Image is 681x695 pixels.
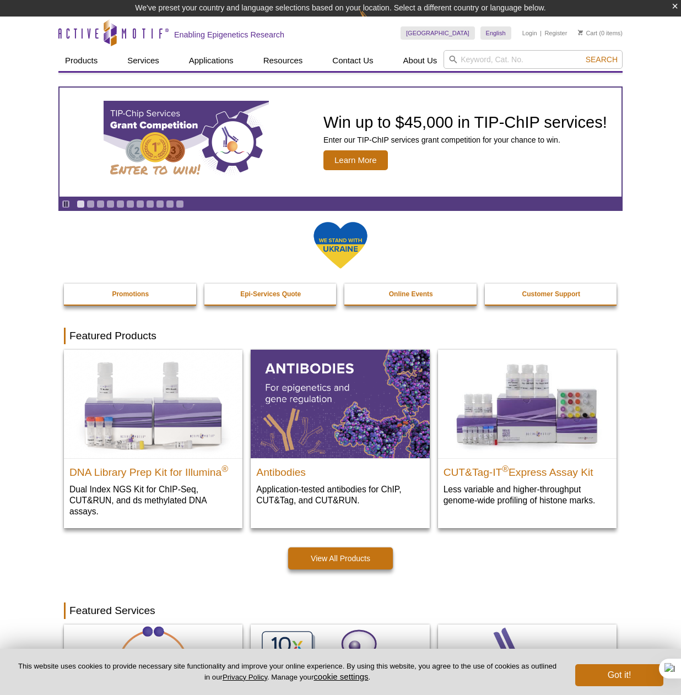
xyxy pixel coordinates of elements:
[58,50,104,71] a: Products
[485,284,618,305] a: Customer Support
[586,55,618,64] span: Search
[480,26,511,40] a: English
[174,30,284,40] h2: Enabling Epigenetics Research
[401,26,475,40] a: [GEOGRAPHIC_DATA]
[104,101,269,183] img: TIP-ChIP Services Grant Competition
[221,464,228,473] sup: ®
[121,50,166,71] a: Services
[166,200,174,208] a: Go to slide 10
[438,350,617,517] a: CUT&Tag-IT® Express Assay Kit CUT&Tag-IT®Express Assay Kit Less variable and higher-throughput ge...
[60,88,621,197] article: TIP-ChIP Services Grant Competition
[582,55,621,64] button: Search
[182,50,240,71] a: Applications
[146,200,154,208] a: Go to slide 8
[77,200,85,208] a: Go to slide 1
[522,29,537,37] a: Login
[397,50,444,71] a: About Us
[116,200,125,208] a: Go to slide 5
[251,350,429,517] a: All Antibodies Antibodies Application-tested antibodies for ChIP, CUT&Tag, and CUT&RUN.
[522,290,580,298] strong: Customer Support
[323,135,607,145] p: Enter our TIP-ChIP services grant competition for your chance to win.
[62,200,70,208] a: Toggle autoplay
[389,290,433,298] strong: Online Events
[575,664,663,686] button: Got it!
[69,484,237,517] p: Dual Index NGS Kit for ChIP-Seq, CUT&RUN, and ds methylated DNA assays.
[223,673,267,681] a: Privacy Policy
[126,200,134,208] a: Go to slide 6
[313,221,368,270] img: We Stand With Ukraine
[257,50,310,71] a: Resources
[578,30,583,35] img: Your Cart
[438,350,617,458] img: CUT&Tag-IT® Express Assay Kit
[444,484,611,506] p: Less variable and higher-throughput genome-wide profiling of histone marks​.
[502,464,509,473] sup: ®
[251,350,429,458] img: All Antibodies
[156,200,164,208] a: Go to slide 9
[578,26,623,40] li: (0 items)
[60,88,621,197] a: TIP-ChIP Services Grant Competition Win up to $45,000 in TIP-ChIP services! Enter our TIP-ChIP se...
[256,484,424,506] p: Application-tested antibodies for ChIP, CUT&Tag, and CUT&RUN.
[69,461,237,478] h2: DNA Library Prep Kit for Illumina
[106,200,115,208] a: Go to slide 4
[326,50,380,71] a: Contact Us
[314,672,368,681] button: cookie settings
[87,200,95,208] a: Go to slide 2
[136,200,144,208] a: Go to slide 7
[288,547,393,569] a: View All Products
[112,290,149,298] strong: Promotions
[64,350,242,458] img: DNA Library Prep Kit for Illumina
[444,50,623,69] input: Keyword, Cat. No.
[18,661,557,682] p: This website uses cookies to provide necessary site functionality and improve your online experie...
[344,284,478,305] a: Online Events
[444,461,611,478] h2: CUT&Tag-IT Express Assay Kit
[64,350,242,528] a: DNA Library Prep Kit for Illumina DNA Library Prep Kit for Illumina® Dual Index NGS Kit for ChIP-...
[64,284,197,305] a: Promotions
[96,200,105,208] a: Go to slide 3
[578,29,597,37] a: Cart
[176,200,184,208] a: Go to slide 11
[256,461,424,478] h2: Antibodies
[323,114,607,131] h2: Win up to $45,000 in TIP-ChIP services!
[204,284,338,305] a: Epi-Services Quote
[323,150,388,170] span: Learn More
[544,29,567,37] a: Register
[540,26,542,40] li: |
[359,8,388,34] img: Change Here
[64,328,617,344] h2: Featured Products
[64,602,617,619] h2: Featured Services
[240,290,301,298] strong: Epi-Services Quote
